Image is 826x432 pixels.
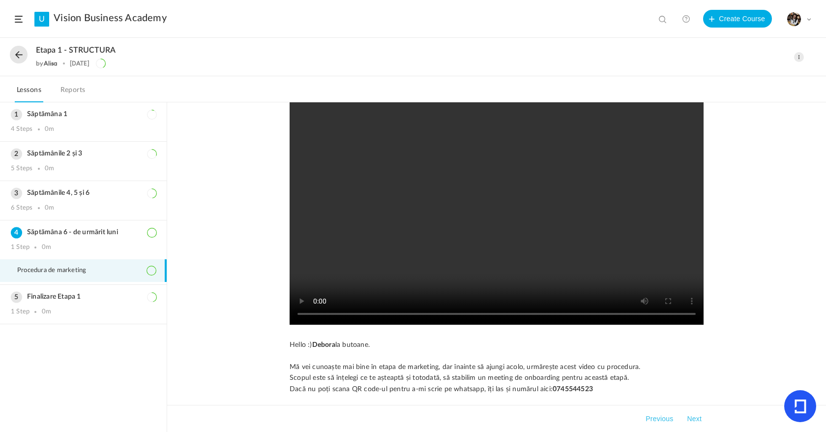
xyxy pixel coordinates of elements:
button: Next [685,413,704,425]
div: [DATE] [70,60,89,67]
div: 6 Steps [11,204,32,212]
strong: Debora [312,341,335,348]
div: 5 Steps [11,165,32,173]
a: Vision Business Academy [54,12,167,24]
div: 0m [45,165,54,173]
p: Scopul este să înțelegi ce te așteaptă și totodată, să stabilim un meeting de onboarding pentru a... [290,372,704,383]
p: Dacă nu poți scana QR code-ul pentru a-mi scrie pe whatsapp, îți las și numărul aici: [290,384,704,395]
div: by [36,60,58,67]
span: Procedura de marketing [17,267,98,275]
div: 0m [45,125,54,133]
div: 0m [45,204,54,212]
button: Previous [644,413,675,425]
span: Etapa 1 - STRUCTURA [36,46,116,55]
h3: Săptămânile 4, 5 și 6 [11,189,156,197]
button: Create Course [703,10,772,28]
div: 1 Step [11,244,29,251]
strong: 0745544523 [553,386,593,393]
img: tempimagehs7pti.png [787,12,801,26]
h3: Săptămâna 1 [11,110,156,119]
a: Lessons [15,84,43,102]
a: U [34,12,49,27]
p: Hello :) la butoane. [290,339,704,350]
a: Alisa [44,60,58,67]
h3: Săptămâna 6 - de urmărit luni [11,228,156,237]
div: 4 Steps [11,125,32,133]
div: 1 Step [11,308,29,316]
h3: Finalizare Etapa 1 [11,293,156,301]
div: 0m [42,244,51,251]
a: Reports [59,84,88,102]
div: 0m [42,308,51,316]
h3: Săptămânile 2 și 3 [11,150,156,158]
p: Mă vei cunoaște mai bine în etapa de marketing, dar înainte să ajungi acolo, urmărește acest vide... [290,362,704,372]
